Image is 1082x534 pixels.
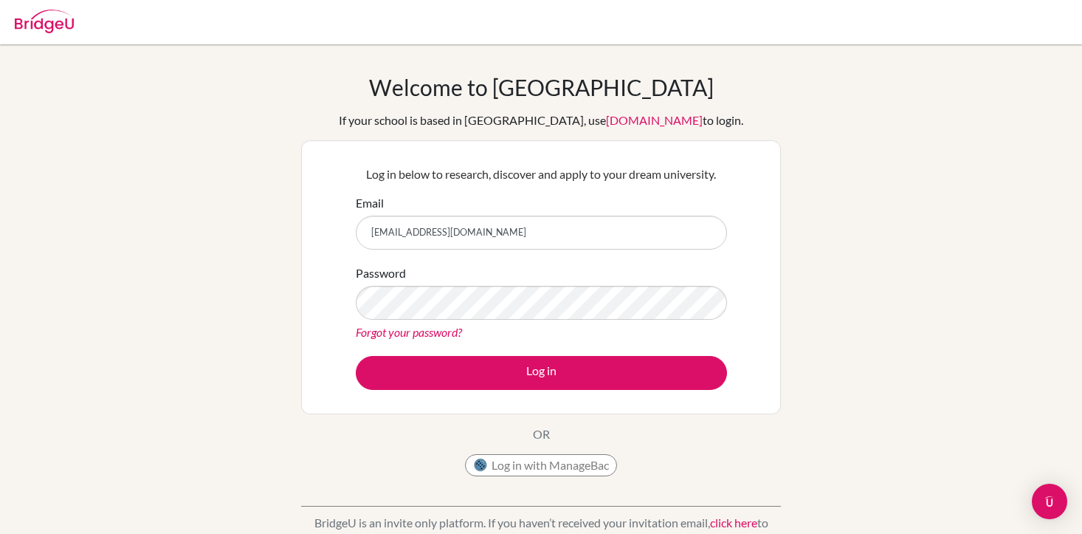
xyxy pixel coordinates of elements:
p: Log in below to research, discover and apply to your dream university. [356,165,727,183]
img: Bridge-U [15,10,74,33]
div: Open Intercom Messenger [1032,484,1067,519]
label: Password [356,264,406,282]
p: OR [533,425,550,443]
a: Forgot your password? [356,325,462,339]
a: click here [710,516,757,530]
label: Email [356,194,384,212]
h1: Welcome to [GEOGRAPHIC_DATA] [369,74,714,100]
a: [DOMAIN_NAME] [606,113,703,127]
button: Log in with ManageBac [465,454,617,476]
div: If your school is based in [GEOGRAPHIC_DATA], use to login. [339,112,743,129]
button: Log in [356,356,727,390]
